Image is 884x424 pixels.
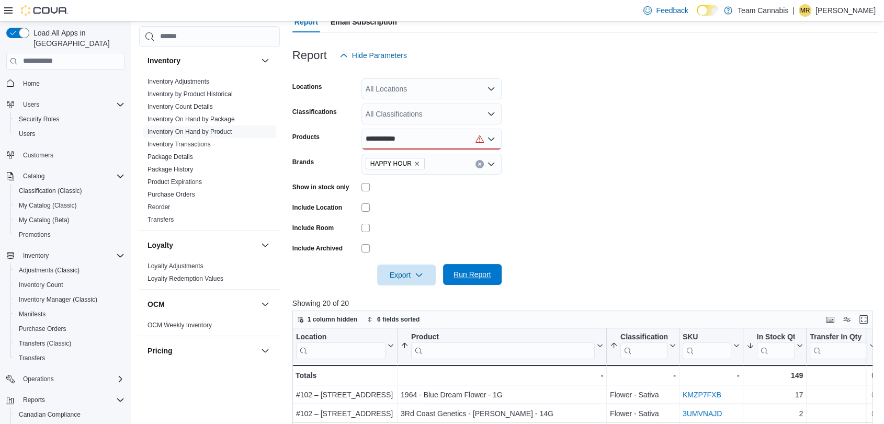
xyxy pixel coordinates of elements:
a: Reorder [148,203,170,211]
a: Purchase Orders [15,323,71,335]
span: Promotions [15,228,124,241]
a: Transfers (Classic) [15,337,75,350]
button: Reports [2,393,129,407]
span: Canadian Compliance [15,408,124,421]
a: Inventory On Hand by Product [148,128,232,135]
span: Inventory Transactions [148,140,211,148]
span: Security Roles [15,113,124,125]
a: Inventory Manager (Classic) [15,293,101,306]
button: Inventory [19,249,53,262]
button: Inventory [259,54,271,67]
button: 1 column hidden [293,313,361,326]
div: - [401,369,603,382]
button: Inventory Manager (Classic) [10,292,129,307]
p: [PERSON_NAME] [815,4,876,17]
button: Reports [19,394,49,406]
span: Transfers (Classic) [19,339,71,348]
span: MR [800,4,810,17]
div: Flower - Sativa [610,388,676,401]
div: Transfer In Qty [810,332,867,342]
a: Canadian Compliance [15,408,85,421]
div: Classification [620,332,667,342]
span: Reports [19,394,124,406]
button: My Catalog (Classic) [10,198,129,213]
label: Show in stock only [292,183,349,191]
div: SKU URL [683,332,731,359]
span: Home [19,77,124,90]
button: SKU [683,332,740,359]
div: OCM [139,319,280,336]
div: Loyalty [139,260,280,289]
button: Display options [841,313,853,326]
span: HAPPY HOUR [370,158,412,169]
button: Manifests [10,307,129,322]
span: Classification (Classic) [19,187,82,195]
a: Classification (Classic) [15,185,86,197]
span: Load All Apps in [GEOGRAPHIC_DATA] [29,28,124,49]
button: Keyboard shortcuts [824,313,836,326]
div: Location [296,332,386,342]
button: Pricing [148,346,257,356]
a: Purchase Orders [148,191,195,198]
a: OCM Weekly Inventory [148,322,212,329]
input: Dark Mode [697,5,719,16]
a: Users [15,128,39,140]
a: Home [19,77,44,90]
a: Inventory On Hand by Package [148,116,235,123]
div: Location [296,332,386,359]
span: HAPPY HOUR [366,158,425,169]
p: | [792,4,795,17]
span: Canadian Compliance [19,410,81,419]
button: Promotions [10,227,129,242]
a: Transfers [148,216,174,223]
a: 3UMVNAJD [683,409,722,418]
button: Run Report [443,264,502,285]
button: Clear input [475,160,484,168]
h3: Report [292,49,327,62]
div: 0 [810,388,876,401]
button: My Catalog (Beta) [10,213,129,227]
span: 1 column hidden [308,315,357,324]
div: #102 – [STREET_ADDRESS] [296,388,394,401]
button: Inventory [148,55,257,66]
button: Inventory Count [10,278,129,292]
a: Loyalty Redemption Values [148,275,223,282]
h3: Inventory [148,55,180,66]
div: 3Rd Coast Genetics - [PERSON_NAME] - 14G [401,407,603,420]
a: Promotions [15,228,55,241]
button: Open list of options [487,110,495,118]
h3: Loyalty [148,240,173,250]
span: 6 fields sorted [377,315,420,324]
a: Adjustments (Classic) [15,264,84,277]
button: Catalog [2,169,129,184]
a: Transfers [15,352,49,364]
h3: Pricing [148,346,172,356]
div: In Stock Qty [756,332,795,359]
span: Customers [19,148,124,162]
div: Product [411,332,595,359]
span: Operations [23,375,54,383]
span: Export [383,265,429,285]
span: Manifests [19,310,46,318]
button: Classification (Classic) [10,184,129,198]
div: 17 [746,388,803,401]
button: Transfers (Classic) [10,336,129,351]
span: Users [23,100,39,109]
span: Hide Parameters [352,50,407,61]
span: Purchase Orders [19,325,66,333]
span: Package Details [148,153,193,161]
button: Remove HAPPY HOUR from selection in this group [414,161,420,167]
span: Adjustments (Classic) [15,264,124,277]
span: Users [19,98,124,111]
span: Inventory Count [19,281,63,289]
span: Security Roles [19,115,59,123]
span: Product Expirations [148,178,202,186]
a: My Catalog (Classic) [15,199,81,212]
span: Inventory by Product Historical [148,90,233,98]
div: 2 [746,407,803,420]
button: Classification [610,332,676,359]
div: Classification [620,332,667,359]
button: Operations [19,373,58,385]
span: Inventory On Hand by Product [148,128,232,136]
a: Inventory Adjustments [148,78,209,85]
